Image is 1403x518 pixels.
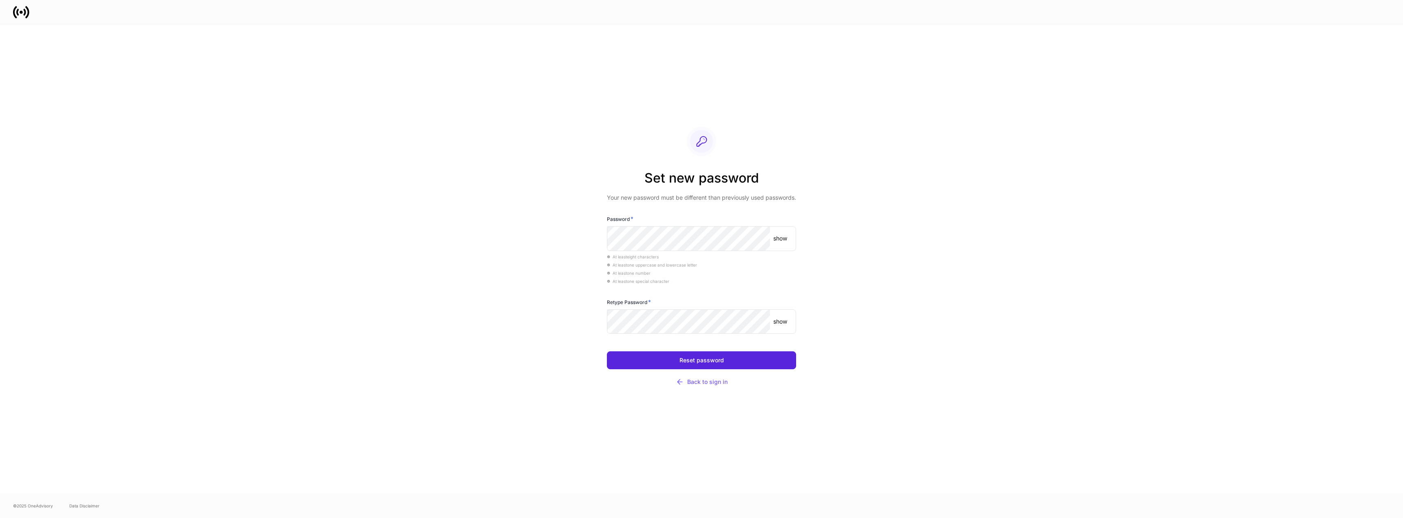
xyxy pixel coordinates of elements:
[607,215,633,223] h6: Password
[676,378,728,386] div: Back to sign in
[607,279,669,284] span: At least one special character
[607,254,659,259] span: At least eight characters
[607,351,796,369] button: Reset password
[607,169,796,194] h2: Set new password
[607,271,651,276] span: At least one number
[607,194,796,202] p: Your new password must be different than previously used passwords.
[607,262,697,267] span: At least one uppercase and lowercase letter
[13,503,53,509] span: © 2025 OneAdvisory
[679,357,724,363] div: Reset password
[607,373,796,391] button: Back to sign in
[607,298,651,306] h6: Retype Password
[69,503,100,509] a: Data Disclaimer
[773,234,787,242] p: show
[773,317,787,326] p: show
